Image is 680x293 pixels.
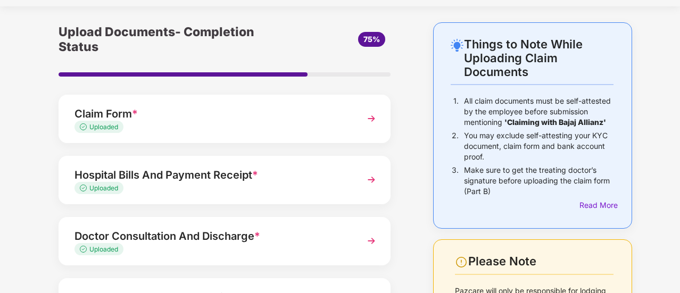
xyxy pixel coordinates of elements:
p: Make sure to get the treating doctor’s signature before uploading the claim form (Part B) [464,165,613,197]
div: Things to Note While Uploading Claim Documents [464,37,613,79]
p: 1. [453,96,459,128]
img: svg+xml;base64,PHN2ZyB4bWxucz0iaHR0cDovL3d3dy53My5vcmcvMjAwMC9zdmciIHdpZHRoPSIxMy4zMzMiIGhlaWdodD... [80,246,89,253]
p: You may exclude self-attesting your KYC document, claim form and bank account proof. [464,130,613,162]
img: svg+xml;base64,PHN2ZyB4bWxucz0iaHR0cDovL3d3dy53My5vcmcvMjAwMC9zdmciIHdpZHRoPSIxMy4zMzMiIGhlaWdodD... [80,123,89,130]
img: svg+xml;base64,PHN2ZyBpZD0iTmV4dCIgeG1sbnM9Imh0dHA6Ly93d3cudzMub3JnLzIwMDAvc3ZnIiB3aWR0aD0iMzYiIG... [362,231,381,250]
img: svg+xml;base64,PHN2ZyBpZD0iV2FybmluZ18tXzI0eDI0IiBkYXRhLW5hbWU9Ildhcm5pbmcgLSAyNHgyNCIgeG1sbnM9Im... [455,256,468,269]
img: svg+xml;base64,PHN2ZyB4bWxucz0iaHR0cDovL3d3dy53My5vcmcvMjAwMC9zdmciIHdpZHRoPSIyNC4wOTMiIGhlaWdodD... [451,39,463,52]
div: Hospital Bills And Payment Receipt [74,166,350,183]
img: svg+xml;base64,PHN2ZyB4bWxucz0iaHR0cDovL3d3dy53My5vcmcvMjAwMC9zdmciIHdpZHRoPSIxMy4zMzMiIGhlaWdodD... [80,185,89,191]
img: svg+xml;base64,PHN2ZyBpZD0iTmV4dCIgeG1sbnM9Imh0dHA6Ly93d3cudzMub3JnLzIwMDAvc3ZnIiB3aWR0aD0iMzYiIG... [362,170,381,189]
p: 2. [452,130,459,162]
span: Uploaded [89,184,118,192]
div: Claim Form [74,105,350,122]
b: 'Claiming with Bajaj Allianz' [504,118,606,127]
p: All claim documents must be self-attested by the employee before submission mentioning [464,96,613,128]
span: 75% [363,35,380,44]
img: svg+xml;base64,PHN2ZyBpZD0iTmV4dCIgeG1sbnM9Imh0dHA6Ly93d3cudzMub3JnLzIwMDAvc3ZnIiB3aWR0aD0iMzYiIG... [362,109,381,128]
div: Upload Documents- Completion Status [59,22,280,56]
div: Read More [579,199,613,211]
div: Please Note [468,254,613,269]
span: Uploaded [89,245,118,253]
span: Uploaded [89,123,118,131]
p: 3. [452,165,459,197]
div: Doctor Consultation And Discharge [74,228,350,245]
